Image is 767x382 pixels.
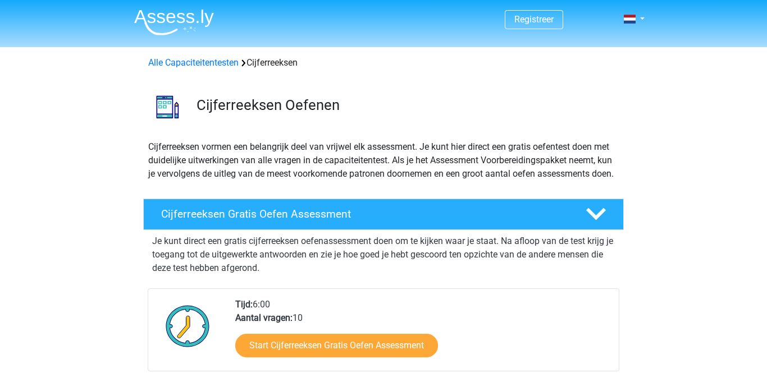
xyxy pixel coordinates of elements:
[235,334,438,357] a: Start Cijferreeksen Gratis Oefen Assessment
[139,199,628,230] a: Cijferreeksen Gratis Oefen Assessment
[235,299,253,310] b: Tijd:
[134,9,214,35] img: Assessly
[159,298,216,354] img: Klok
[148,57,239,68] a: Alle Capaciteitentesten
[148,140,619,181] p: Cijferreeksen vormen een belangrijk deel van vrijwel elk assessment. Je kunt hier direct een grat...
[227,298,618,371] div: 6:00 10
[152,234,615,275] p: Je kunt direct een gratis cijferreeksen oefenassessment doen om te kijken waar je staat. Na afloo...
[514,14,554,25] a: Registreer
[235,312,293,323] b: Aantal vragen:
[161,208,568,220] h4: Cijferreeksen Gratis Oefen Assessment
[144,83,191,131] img: cijferreeksen
[197,96,615,114] h3: Cijferreeksen Oefenen
[144,56,623,70] div: Cijferreeksen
